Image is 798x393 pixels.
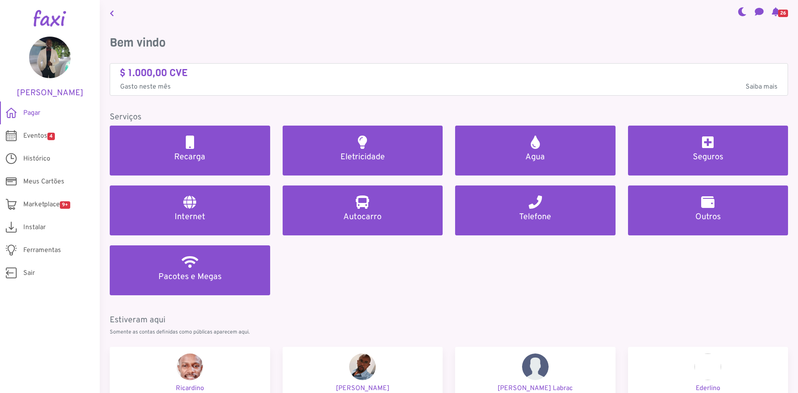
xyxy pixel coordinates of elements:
img: Nelo Moreira [349,353,376,380]
h5: Eletricidade [293,152,433,162]
span: Pagar [23,108,40,118]
a: [PERSON_NAME] [12,37,87,98]
span: Ferramentas [23,245,61,255]
h5: Estiveram aqui [110,315,788,325]
h4: $ 1.000,00 CVE [120,67,778,79]
h5: Serviços [110,112,788,122]
p: Somente as contas definidas como públicas aparecem aqui. [110,329,788,336]
span: Eventos [23,131,55,141]
span: 9+ [60,201,70,209]
a: Outros [628,185,788,235]
a: Pacotes e Megas [110,245,270,295]
h5: [PERSON_NAME] [12,88,87,98]
h5: Seguros [638,152,778,162]
a: Recarga [110,126,270,175]
a: Autocarro [283,185,443,235]
a: Telefone [455,185,616,235]
span: Marketplace [23,200,70,210]
a: Eletricidade [283,126,443,175]
img: Ricardino [177,353,203,380]
h5: Internet [120,212,260,222]
a: $ 1.000,00 CVE Gasto neste mêsSaiba mais [120,67,778,92]
span: 4 [47,133,55,140]
p: Gasto neste mês [120,82,778,92]
span: 26 [778,10,788,17]
img: Ederlino [695,353,721,380]
h3: Bem vindo [110,36,788,50]
a: Seguros [628,126,788,175]
img: Kelton Labrac [522,353,549,380]
span: Instalar [23,222,46,232]
h5: Agua [465,152,606,162]
span: Meus Cartões [23,177,64,187]
a: Internet [110,185,270,235]
h5: Outros [638,212,778,222]
a: Agua [455,126,616,175]
span: Histórico [23,154,50,164]
h5: Autocarro [293,212,433,222]
span: Sair [23,268,35,278]
h5: Telefone [465,212,606,222]
h5: Recarga [120,152,260,162]
h5: Pacotes e Megas [120,272,260,282]
span: Saiba mais [746,82,778,92]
